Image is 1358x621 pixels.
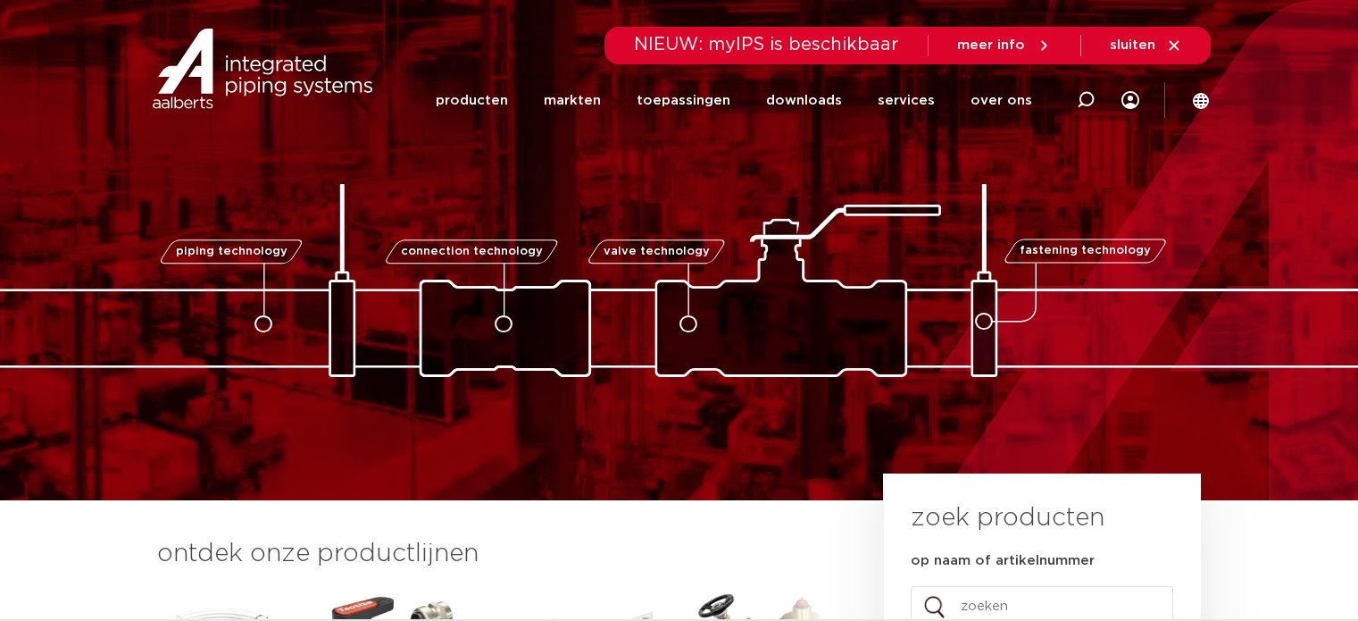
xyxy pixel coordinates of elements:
[1110,38,1182,54] a: sluiten
[400,246,542,257] span: connection technology
[604,246,710,257] span: valve technology
[878,64,935,137] a: services
[957,38,1025,52] span: meer info
[436,64,508,137] a: producten
[1020,246,1151,257] span: fastening technology
[436,64,1032,137] nav: Menu
[634,36,899,54] span: NIEUW: myIPS is beschikbaar
[176,246,287,257] span: piping technology
[911,500,1104,536] h3: zoek producten
[971,64,1032,137] a: over ons
[911,552,1095,570] label: op naam of artikelnummer
[957,38,1052,54] a: meer info
[157,536,823,572] h3: ontdek onze productlijnen
[637,64,730,137] a: toepassingen
[1121,64,1139,137] div: my IPS
[1110,38,1155,52] span: sluiten
[766,64,842,137] a: downloads
[544,64,601,137] a: markten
